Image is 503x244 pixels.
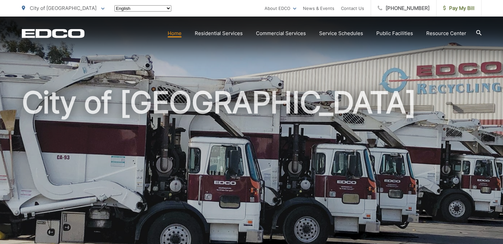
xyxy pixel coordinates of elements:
a: EDCD logo. Return to the homepage. [22,29,85,38]
span: City of [GEOGRAPHIC_DATA] [30,5,97,11]
a: Resource Center [426,29,466,37]
a: About EDCO [265,4,296,12]
span: Pay My Bill [443,4,475,12]
a: Commercial Services [256,29,306,37]
a: News & Events [303,4,334,12]
a: Public Facilities [376,29,413,37]
a: Residential Services [195,29,243,37]
a: Home [168,29,182,37]
a: Contact Us [341,4,364,12]
select: Select a language [114,5,171,12]
a: Service Schedules [319,29,363,37]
